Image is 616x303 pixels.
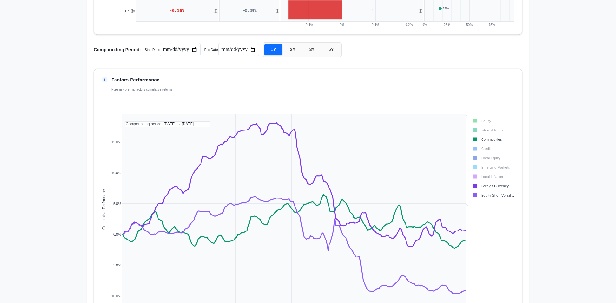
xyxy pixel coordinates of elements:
[322,44,340,55] button: 5Y
[204,48,218,52] label: End Date:
[111,88,172,92] p: Pure risk premia factors cumulative returns
[284,44,302,55] button: 2Y
[94,47,141,53] label: Compounding Period:
[111,77,172,83] p: Factors Performance
[102,77,107,82] span: i
[145,48,160,52] label: Start Date:
[264,44,282,55] button: 1Y
[303,44,321,55] button: 3Y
